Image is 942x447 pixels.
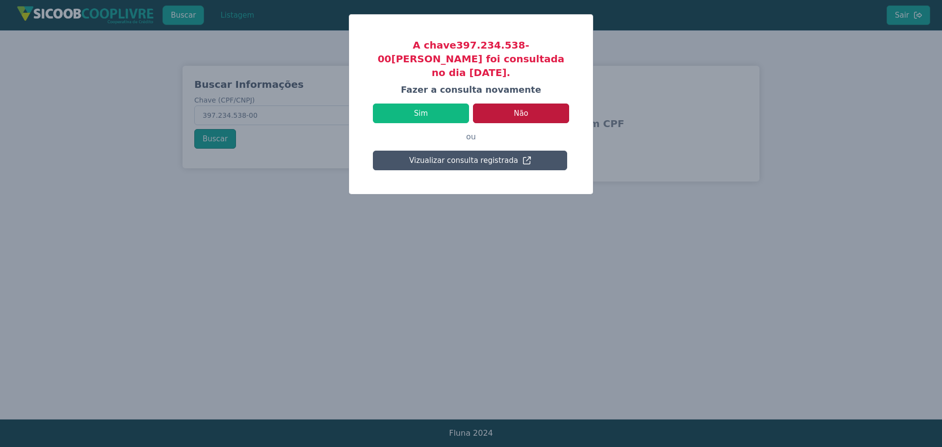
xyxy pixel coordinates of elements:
[373,38,569,79] h3: A chave 397.234.538-00 [PERSON_NAME] foi consultada no dia [DATE].
[373,123,569,151] p: ou
[373,83,569,96] h4: Fazer a consulta novamente
[373,151,567,170] button: Vizualizar consulta registrada
[373,104,469,123] button: Sim
[473,104,569,123] button: Não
